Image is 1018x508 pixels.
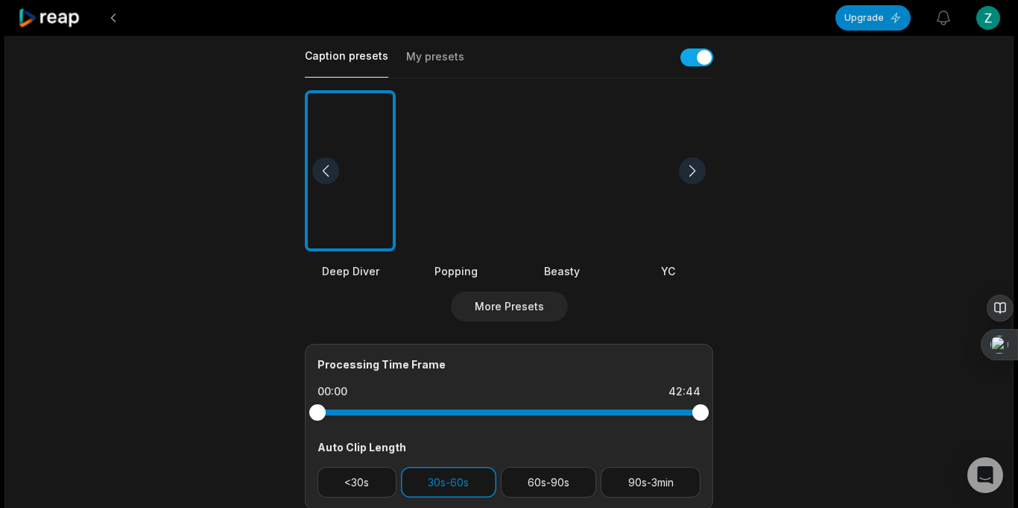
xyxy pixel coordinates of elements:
button: 90s-3min [601,467,701,498]
button: 60s-90s [501,467,597,498]
button: Upgrade [835,5,911,31]
button: <30s [317,467,396,498]
button: Caption presets [305,48,388,78]
button: My presets [406,49,464,78]
div: Open Intercom Messenger [967,457,1003,493]
div: 42:44 [668,384,701,399]
button: More Presets [451,292,568,322]
div: YC [622,263,713,279]
div: Processing Time Frame [317,357,701,372]
div: Auto Clip Length [317,439,701,455]
div: Deep Diver [305,263,396,279]
div: Beasty [516,263,607,279]
div: Popping [411,263,502,279]
div: 00:00 [317,384,347,399]
button: 30s-60s [401,467,496,498]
